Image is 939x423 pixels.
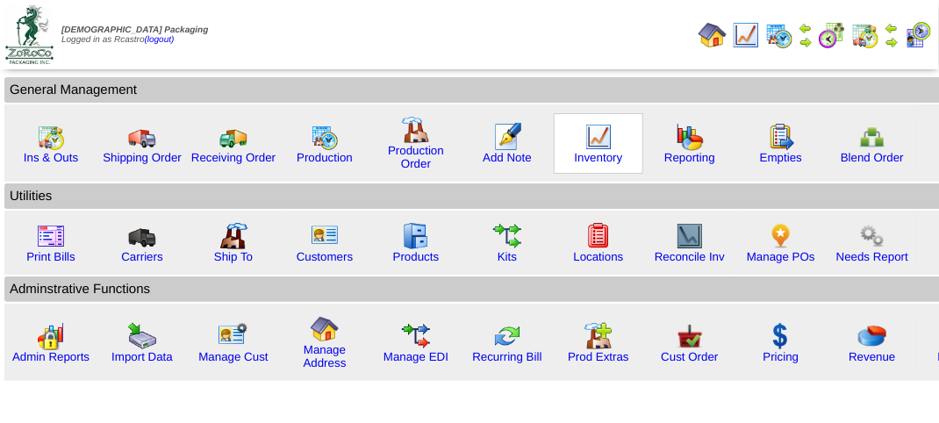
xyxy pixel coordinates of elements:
a: Manage Cust [198,350,268,363]
img: arrowleft.gif [885,21,899,35]
a: Blend Order [841,151,904,164]
a: Ship To [214,250,253,263]
img: calendarcustomer.gif [904,21,932,49]
img: network.png [858,123,886,151]
img: cabinet.gif [402,222,430,250]
span: [DEMOGRAPHIC_DATA] Packaging [61,25,208,35]
img: orders.gif [493,123,521,151]
img: po.png [767,222,795,250]
img: arrowleft.gif [799,21,813,35]
a: Admin Reports [12,350,90,363]
a: Reporting [664,151,715,164]
a: Production [297,151,353,164]
img: truck.gif [128,123,156,151]
img: arrowright.gif [799,35,813,49]
img: calendarinout.gif [851,21,879,49]
img: line_graph2.gif [676,222,704,250]
img: workflow.gif [493,222,521,250]
img: factory2.gif [219,222,247,250]
a: Kits [498,250,517,263]
img: locations.gif [584,222,613,250]
img: customers.gif [311,222,339,250]
a: Production Order [388,144,444,170]
a: Manage POs [747,250,815,263]
img: home.gif [311,315,339,343]
img: zoroco-logo-small.webp [5,5,54,64]
a: Products [393,250,440,263]
img: pie_chart.png [858,322,886,350]
img: invoice2.gif [37,222,65,250]
a: Revenue [849,350,895,363]
img: workorder.gif [767,123,795,151]
img: factory.gif [402,116,430,144]
a: Locations [573,250,623,263]
img: calendarprod.gif [765,21,793,49]
img: dollar.gif [767,322,795,350]
img: calendarprod.gif [311,123,339,151]
img: reconcile.gif [493,322,521,350]
img: graph.gif [676,123,704,151]
img: graph2.png [37,322,65,350]
span: Logged in as Rcastro [61,25,208,45]
a: Print Bills [26,250,75,263]
a: Empties [760,151,802,164]
a: Shipping Order [103,151,182,164]
img: home.gif [699,21,727,49]
img: truck3.gif [128,222,156,250]
img: managecust.png [218,322,250,350]
img: cust_order.png [676,322,704,350]
img: line_graph.gif [584,123,613,151]
img: calendarinout.gif [37,123,65,151]
img: calendarblend.gif [818,21,846,49]
a: Manage Address [304,343,347,369]
a: Prod Extras [568,350,629,363]
a: Carriers [121,250,162,263]
a: Receiving Order [191,151,276,164]
img: import.gif [128,322,156,350]
img: edi.gif [402,322,430,350]
a: Pricing [763,350,799,363]
a: Ins & Outs [24,151,78,164]
a: Needs Report [836,250,908,263]
img: workflow.png [858,222,886,250]
img: prodextras.gif [584,322,613,350]
a: Manage EDI [383,350,448,363]
a: Inventory [575,151,623,164]
img: truck2.gif [219,123,247,151]
a: (logout) [145,35,175,45]
a: Customers [297,250,353,263]
a: Import Data [111,350,173,363]
a: Recurring Bill [472,350,541,363]
img: arrowright.gif [885,35,899,49]
a: Add Note [483,151,532,164]
img: line_graph.gif [732,21,760,49]
a: Reconcile Inv [655,250,725,263]
a: Cust Order [661,350,718,363]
